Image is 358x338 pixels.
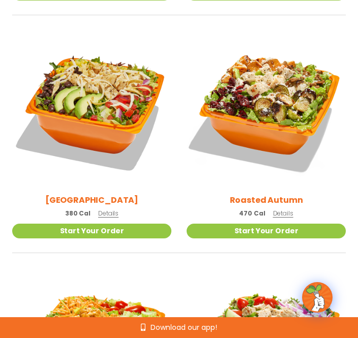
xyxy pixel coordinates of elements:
[12,30,171,190] img: Product photo for BBQ Ranch Salad
[65,209,91,218] span: 380 Cal
[239,209,265,218] span: 470 Cal
[273,209,293,218] span: Details
[12,224,171,238] a: Start Your Order
[230,194,303,206] h2: Roasted Autumn
[187,224,346,238] a: Start Your Order
[98,209,118,218] span: Details
[303,283,332,312] img: wpChatIcon
[45,194,138,206] h2: [GEOGRAPHIC_DATA]
[151,324,217,331] span: Download our app!
[141,324,217,331] a: Download our app!
[187,30,346,190] img: Product photo for Roasted Autumn Salad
